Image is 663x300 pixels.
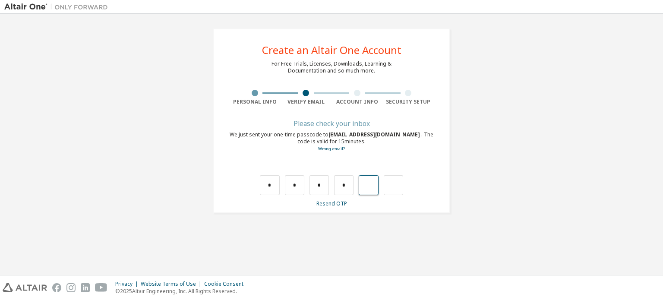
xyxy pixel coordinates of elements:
div: Verify Email [281,98,332,105]
p: © 2025 Altair Engineering, Inc. All Rights Reserved. [115,287,249,295]
div: Please check your inbox [229,121,434,126]
div: Website Terms of Use [141,281,204,287]
a: Resend OTP [316,200,347,207]
img: facebook.svg [52,283,61,292]
div: Create an Altair One Account [262,45,401,55]
div: Personal Info [229,98,281,105]
img: instagram.svg [66,283,76,292]
div: Security Setup [383,98,434,105]
div: Account Info [331,98,383,105]
span: [EMAIL_ADDRESS][DOMAIN_NAME] [328,131,421,138]
img: Altair One [4,3,112,11]
div: For Free Trials, Licenses, Downloads, Learning & Documentation and so much more. [272,60,391,74]
div: We just sent your one-time passcode to . The code is valid for 15 minutes. [229,131,434,152]
a: Go back to the registration form [318,146,345,152]
img: altair_logo.svg [3,283,47,292]
img: youtube.svg [95,283,107,292]
div: Cookie Consent [204,281,249,287]
img: linkedin.svg [81,283,90,292]
div: Privacy [115,281,141,287]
